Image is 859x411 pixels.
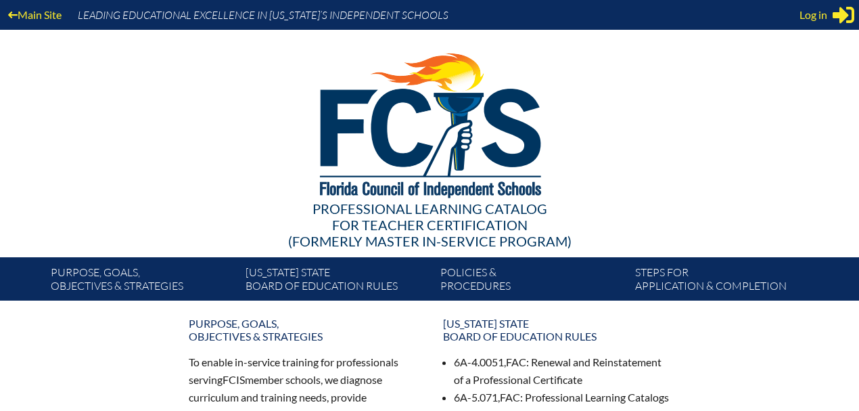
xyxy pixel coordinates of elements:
[40,200,819,249] div: Professional Learning Catalog (formerly Master In-service Program)
[223,373,245,386] span: FCIS
[3,5,67,24] a: Main Site
[500,391,520,404] span: FAC
[435,311,678,348] a: [US_STATE] StateBoard of Education rules
[454,389,670,406] li: 6A-5.071, : Professional Learning Catalogs
[181,311,424,348] a: Purpose, goals,objectives & strategies
[332,217,528,233] span: for Teacher Certification
[630,263,825,301] a: Steps forapplication & completion
[45,263,240,301] a: Purpose, goals,objectives & strategies
[454,353,670,389] li: 6A-4.0051, : Renewal and Reinstatement of a Professional Certificate
[240,263,435,301] a: [US_STATE] StateBoard of Education rules
[833,4,854,26] svg: Sign in or register
[506,355,526,368] span: FAC
[290,30,570,215] img: FCISlogo221.eps
[799,7,827,23] span: Log in
[435,263,630,301] a: Policies &Procedures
